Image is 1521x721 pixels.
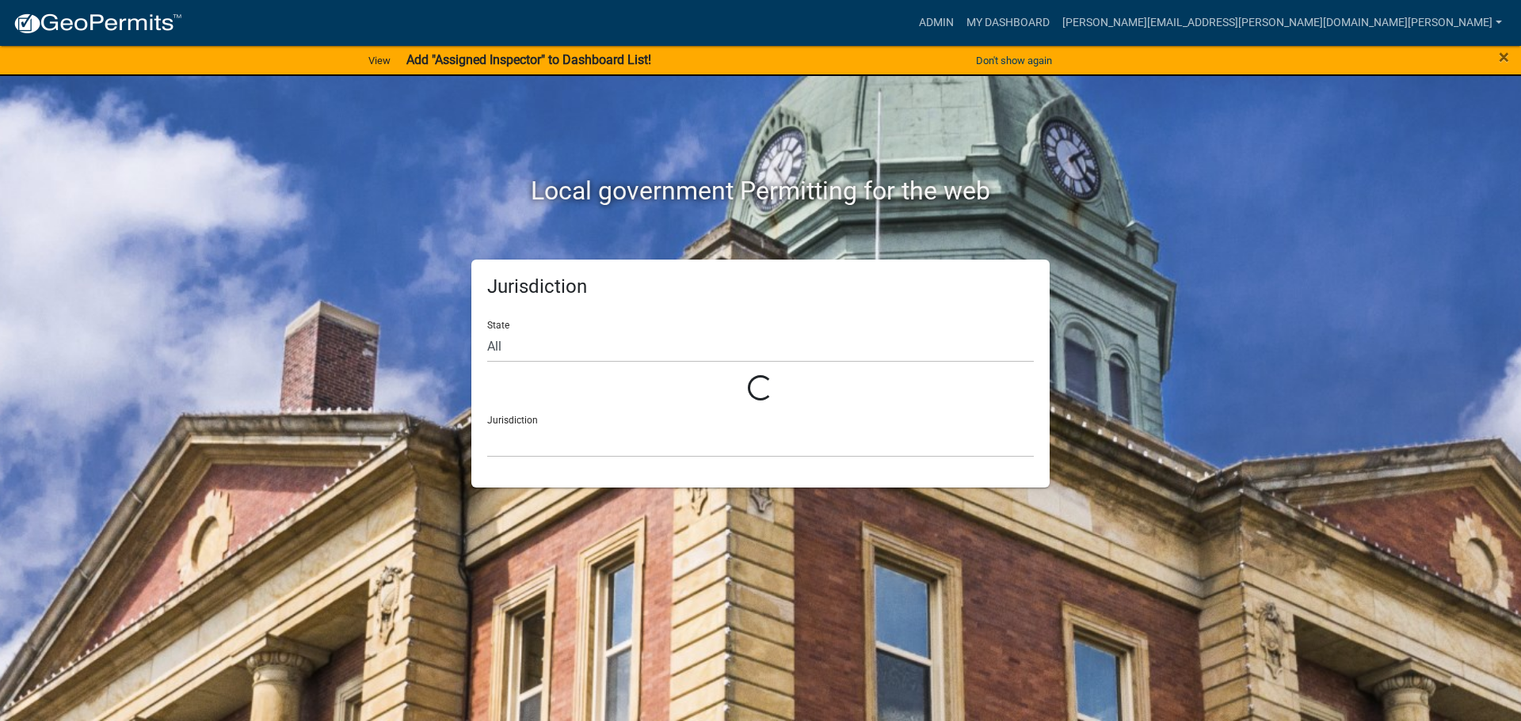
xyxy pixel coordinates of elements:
[406,52,651,67] strong: Add "Assigned Inspector" to Dashboard List!
[321,176,1200,206] h2: Local government Permitting for the web
[970,47,1058,74] button: Don't show again
[487,275,1034,298] h5: Jurisdiction
[362,47,397,74] a: View
[1499,47,1509,66] button: Close
[1499,46,1509,68] span: ×
[913,8,960,38] a: Admin
[960,8,1056,38] a: My Dashboard
[1056,8,1508,38] a: [PERSON_NAME][EMAIL_ADDRESS][PERSON_NAME][DOMAIN_NAME][PERSON_NAME]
